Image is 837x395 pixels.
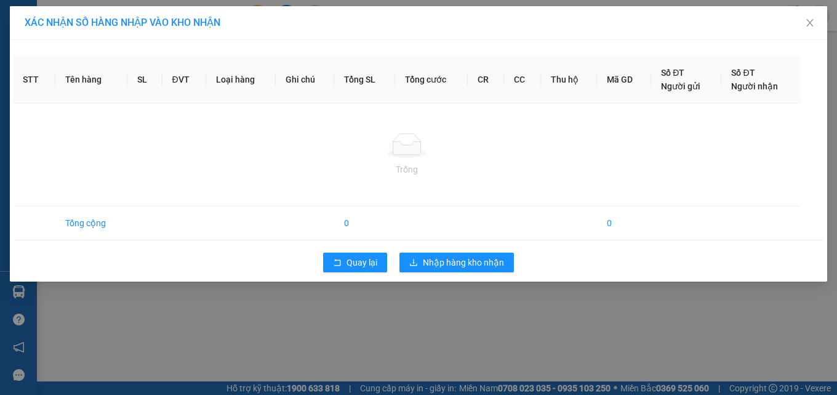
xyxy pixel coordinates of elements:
[661,68,684,78] span: Số ĐT
[323,253,387,272] button: rollbackQuay lại
[504,56,540,104] th: CC
[162,56,207,104] th: ĐVT
[423,256,504,269] span: Nhập hàng kho nhận
[127,56,162,104] th: SL
[805,18,815,28] span: close
[468,56,504,104] th: CR
[731,68,755,78] span: Số ĐT
[661,81,700,91] span: Người gửi
[13,56,55,104] th: STT
[25,17,220,28] span: XÁC NHẬN SỐ HÀNG NHẬP VÀO KHO NHẬN
[409,258,418,268] span: download
[55,206,127,240] td: Tổng cộng
[731,81,778,91] span: Người nhận
[206,56,276,104] th: Loại hàng
[333,258,342,268] span: rollback
[23,163,791,176] div: Trống
[334,206,395,240] td: 0
[395,56,468,104] th: Tổng cước
[55,56,127,104] th: Tên hàng
[276,56,334,104] th: Ghi chú
[399,253,514,272] button: downloadNhập hàng kho nhận
[597,56,651,104] th: Mã GD
[541,56,598,104] th: Thu hộ
[597,206,651,240] td: 0
[334,56,395,104] th: Tổng SL
[346,256,377,269] span: Quay lại
[793,6,827,41] button: Close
